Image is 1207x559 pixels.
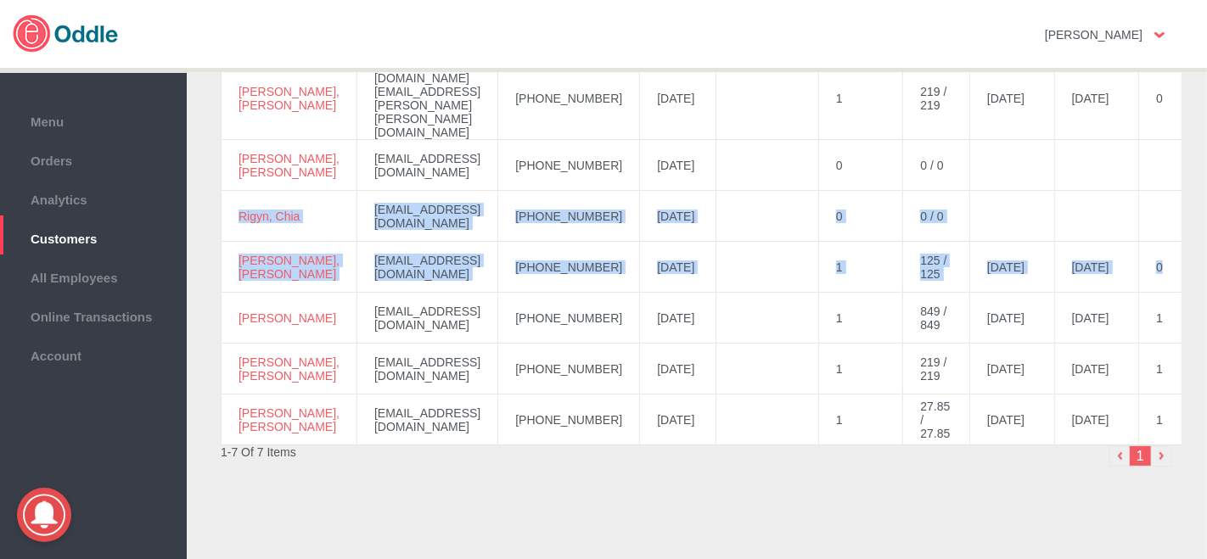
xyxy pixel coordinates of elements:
[357,140,498,191] td: [EMAIL_ADDRESS][DOMAIN_NAME]
[8,227,178,246] span: Customers
[357,344,498,394] td: [EMAIL_ADDRESS][DOMAIN_NAME]
[818,140,903,191] td: 0
[8,266,178,285] span: All Employees
[1154,32,1165,38] img: user-option-arrow.png
[970,58,1055,140] td: [DATE]
[498,191,640,242] td: [PHONE_NUMBER]
[357,191,498,242] td: [EMAIL_ADDRESS][DOMAIN_NAME]
[239,152,340,179] a: [PERSON_NAME], [PERSON_NAME]
[1054,242,1139,293] td: [DATE]
[498,293,640,344] td: [PHONE_NUMBER]
[1054,394,1139,445] td: [DATE]
[640,293,716,344] td: [DATE]
[903,140,970,191] td: 0 / 0
[8,110,178,129] span: Menu
[818,191,903,242] td: 0
[239,254,340,281] a: [PERSON_NAME], [PERSON_NAME]
[498,140,640,191] td: [PHONE_NUMBER]
[640,242,716,293] td: [DATE]
[498,344,640,394] td: [PHONE_NUMBER]
[239,406,340,433] a: [PERSON_NAME], [PERSON_NAME]
[1130,445,1151,467] li: 1
[640,344,716,394] td: [DATE]
[8,188,178,207] span: Analytics
[357,293,498,344] td: [EMAIL_ADDRESS][DOMAIN_NAME]
[903,293,970,344] td: 849 / 849
[498,394,640,445] td: [PHONE_NUMBER]
[357,394,498,445] td: [EMAIL_ADDRESS][DOMAIN_NAME]
[498,58,640,140] td: [PHONE_NUMBER]
[357,242,498,293] td: [EMAIL_ADDRESS][DOMAIN_NAME]
[640,394,716,445] td: [DATE]
[1109,445,1131,467] img: left-arrow-small.png
[818,242,903,293] td: 1
[239,355,340,383] a: [PERSON_NAME], [PERSON_NAME]
[239,210,300,223] a: Rigyn, Chia
[970,394,1055,445] td: [DATE]
[1054,58,1139,140] td: [DATE]
[498,242,640,293] td: [PHONE_NUMBER]
[357,58,498,140] td: [PERSON_NAME][DOMAIN_NAME][EMAIL_ADDRESS][PERSON_NAME][PERSON_NAME][DOMAIN_NAME]
[239,85,340,112] a: [PERSON_NAME], [PERSON_NAME]
[903,344,970,394] td: 219 / 219
[1045,28,1142,42] strong: [PERSON_NAME]
[8,149,178,168] span: Orders
[8,344,178,363] span: Account
[818,344,903,394] td: 1
[970,344,1055,394] td: [DATE]
[640,191,716,242] td: [DATE]
[970,242,1055,293] td: [DATE]
[640,140,716,191] td: [DATE]
[818,394,903,445] td: 1
[221,445,296,459] span: 1-7 Of 7 Items
[970,293,1055,344] td: [DATE]
[1054,344,1139,394] td: [DATE]
[903,242,970,293] td: 125 / 125
[818,293,903,344] td: 1
[1054,293,1139,344] td: [DATE]
[1151,445,1172,467] img: right-arrow.png
[239,311,336,325] a: [PERSON_NAME]
[903,191,970,242] td: 0 / 0
[640,58,716,140] td: [DATE]
[903,58,970,140] td: 219 / 219
[818,58,903,140] td: 1
[903,394,970,445] td: 27.85 / 27.85
[8,305,178,324] span: Online Transactions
